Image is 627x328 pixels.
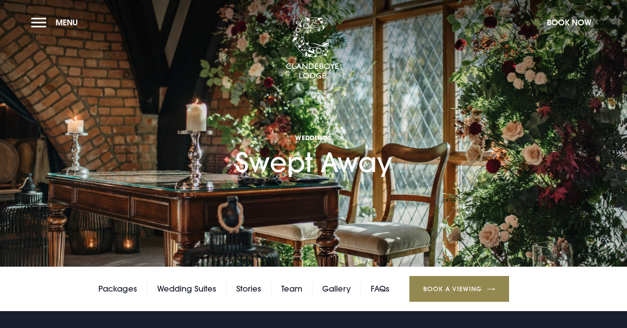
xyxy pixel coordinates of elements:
a: Packages [98,282,137,296]
button: Book Now [542,13,596,32]
a: Wedding Suites [157,282,216,296]
span: Menu [56,17,78,28]
a: FAQs [371,282,389,296]
h1: Swept Away [235,93,392,179]
a: Gallery [322,282,351,296]
a: Book a Viewing [409,276,509,302]
a: Team [281,282,302,296]
img: Clandeboye Lodge [286,17,339,80]
a: Stories [236,282,261,296]
button: Menu [31,13,82,32]
span: Weddings [235,133,392,142]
